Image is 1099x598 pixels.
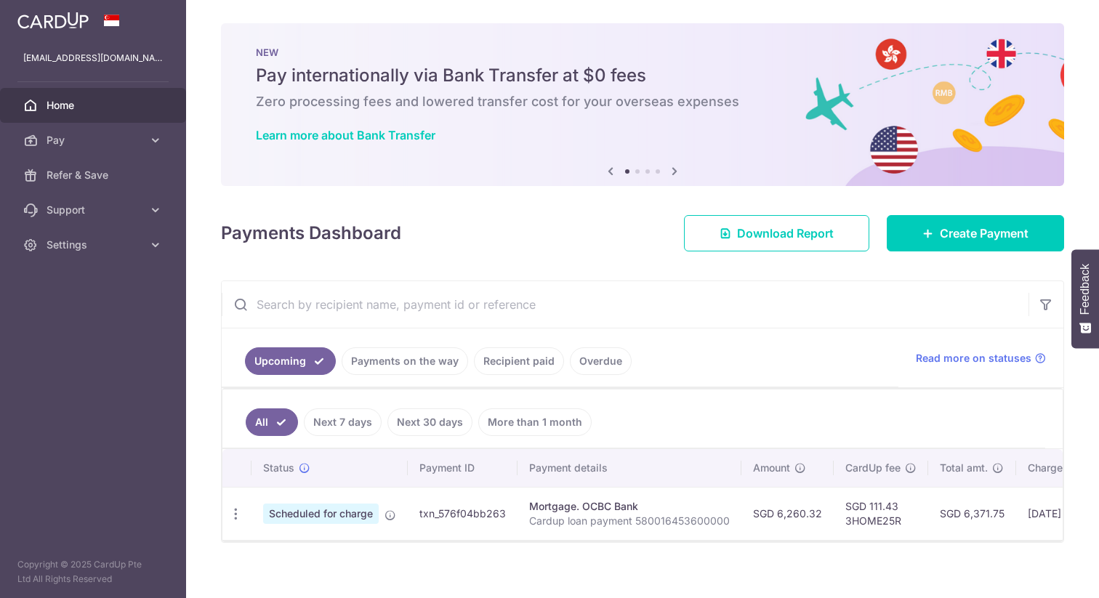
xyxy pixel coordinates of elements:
input: Search by recipient name, payment id or reference [222,281,1028,328]
th: Payment ID [408,449,518,487]
a: All [246,408,298,436]
h5: Pay internationally via Bank Transfer at $0 fees [256,64,1029,87]
p: NEW [256,47,1029,58]
span: Status [263,461,294,475]
span: Read more on statuses [916,351,1031,365]
span: Create Payment [940,225,1028,242]
p: [EMAIL_ADDRESS][DOMAIN_NAME] [23,51,163,65]
a: Recipient paid [474,347,564,375]
img: Bank transfer banner [221,23,1064,186]
a: Next 7 days [304,408,382,436]
a: Payments on the way [342,347,468,375]
span: Total amt. [940,461,988,475]
span: Support [47,203,142,217]
h6: Zero processing fees and lowered transfer cost for your overseas expenses [256,93,1029,110]
span: Scheduled for charge [263,504,379,524]
td: txn_576f04bb263 [408,487,518,540]
td: SGD 6,371.75 [928,487,1016,540]
img: CardUp [17,12,89,29]
button: Feedback - Show survey [1071,249,1099,348]
a: Create Payment [887,215,1064,251]
a: Upcoming [245,347,336,375]
td: SGD 111.43 3HOME25R [834,487,928,540]
span: Charge date [1028,461,1087,475]
span: Amount [753,461,790,475]
a: Next 30 days [387,408,472,436]
a: Read more on statuses [916,351,1046,365]
span: Refer & Save [47,168,142,182]
td: SGD 6,260.32 [741,487,834,540]
div: Mortgage. OCBC Bank [529,499,730,514]
a: More than 1 month [478,408,592,436]
a: Download Report [684,215,869,251]
span: Settings [47,238,142,252]
a: Learn more about Bank Transfer [256,128,435,142]
h4: Payments Dashboard [221,220,401,246]
span: Pay [47,133,142,148]
span: Feedback [1079,264,1092,315]
a: Overdue [570,347,632,375]
span: CardUp fee [845,461,901,475]
p: Cardup loan payment 580016453600000 [529,514,730,528]
span: Home [47,98,142,113]
span: Download Report [737,225,834,242]
th: Payment details [518,449,741,487]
